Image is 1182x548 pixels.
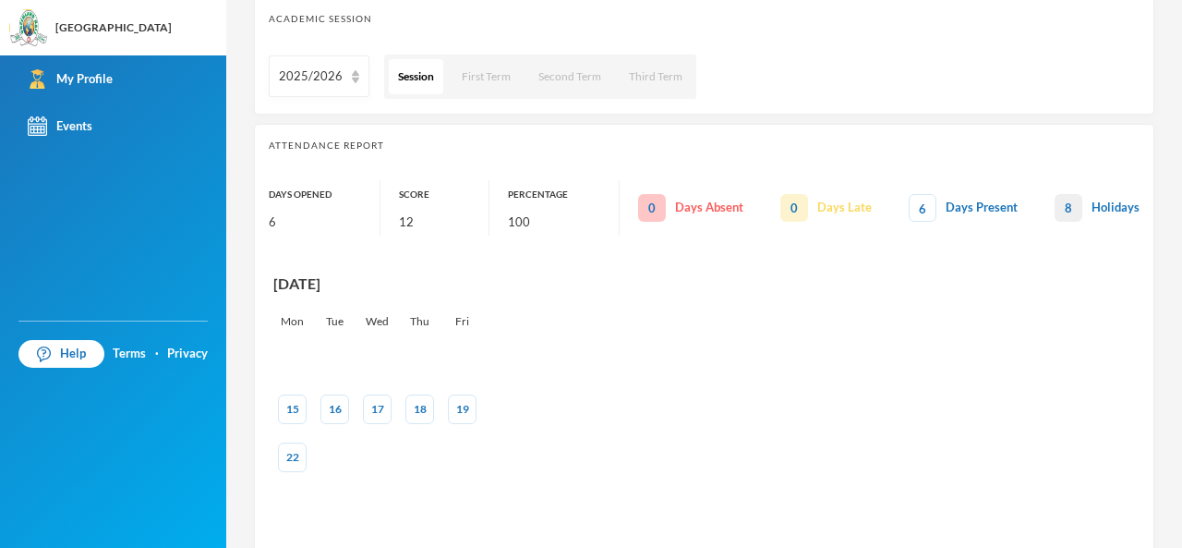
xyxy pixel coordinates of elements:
button: First Term [452,59,520,94]
div: 2025/2026 [279,67,343,86]
div: · [155,345,159,363]
div: Percentage [508,180,619,208]
div: Wed [363,313,392,330]
div: Holidays [1055,194,1140,222]
div: 18 [414,401,427,418]
div: 19 [456,401,469,418]
div: My Profile [28,69,113,89]
span: 6 [909,194,936,222]
div: 100 [508,208,619,236]
div: Thu [405,313,434,330]
span: 8 [1055,194,1082,222]
div: 22 [286,449,299,466]
div: Events [28,116,92,136]
span: 0 [638,194,666,222]
button: Third Term [620,59,692,94]
div: Mon [278,313,307,330]
button: Second Term [529,59,610,94]
div: Days Present [909,194,1018,222]
button: Session [389,59,443,94]
a: Privacy [167,345,208,363]
div: Days Opened [269,180,380,208]
span: 0 [780,194,808,222]
div: Days Late [780,194,872,222]
a: Terms [113,345,146,363]
img: logo [10,10,47,47]
div: Score [399,180,488,208]
div: 17 [371,401,384,418]
div: [DATE] [273,273,481,295]
div: 6 [269,208,380,236]
div: 15 [286,401,299,418]
div: Fri [448,313,476,330]
div: 16 [329,401,342,418]
div: Academic Session [269,12,1140,26]
div: Days Absent [638,194,743,222]
a: Help [18,340,104,368]
div: 12 [399,208,488,236]
div: [GEOGRAPHIC_DATA] [55,19,172,36]
div: Attendance Report [269,139,1140,152]
div: Tue [320,313,349,330]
